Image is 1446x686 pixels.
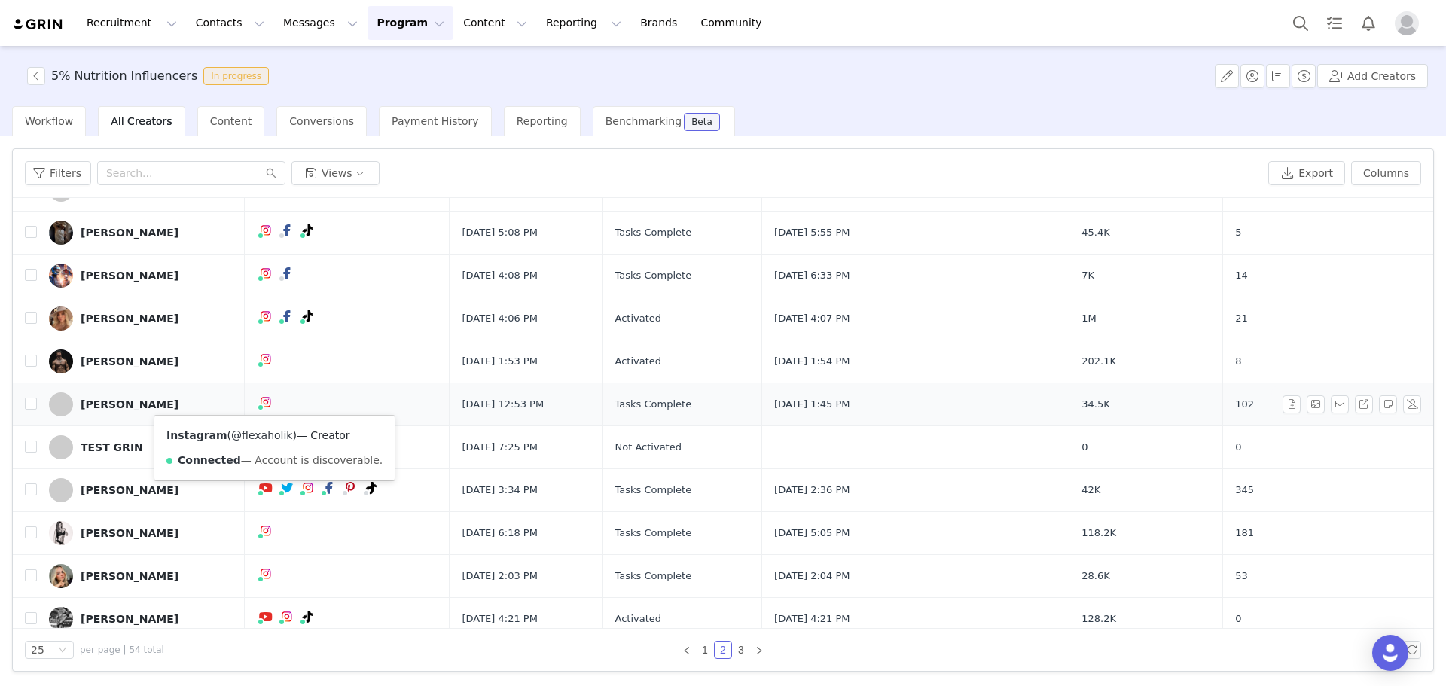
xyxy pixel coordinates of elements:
button: Notifications [1352,6,1385,40]
div: [PERSON_NAME] [81,613,178,625]
div: Beta [691,117,712,127]
span: [DATE] 5:08 PM [462,225,537,240]
img: ed31aea4-4ea5-4782-9df3-05578c6089db.jpg [49,264,73,288]
button: Filters [25,161,91,185]
button: Columns [1351,161,1421,185]
img: instagram.svg [302,482,314,494]
span: Payment History [392,115,479,127]
span: 202.1K [1081,354,1116,369]
span: [DATE] 4:21 PM [462,611,537,627]
span: — Account is discoverable. [241,454,383,466]
span: Tasks Complete [615,397,692,412]
button: Contacts [187,6,273,40]
span: Activated [615,354,662,369]
span: Activated [615,611,662,627]
img: ed2427fc-de3f-4330-942b-d466cdbbf856.jpg [49,607,73,631]
span: 102 [1235,397,1254,412]
span: 34.5K [1081,397,1109,412]
input: Search... [97,161,285,185]
span: [DATE] 6:18 PM [462,526,537,541]
img: instagram.svg [260,224,272,236]
span: [DATE] 2:36 PM [774,483,850,498]
span: 5 [1235,225,1241,240]
img: instagram.svg [260,310,272,322]
div: 25 [31,642,44,658]
span: 28.6K [1081,569,1109,584]
span: — Creator [297,429,350,441]
li: 2 [714,641,732,659]
li: 1 [696,641,714,659]
img: instagram.svg [260,353,272,365]
span: [DATE] 7:25 PM [462,440,537,455]
img: instagram.svg [260,568,272,580]
img: instagram.svg [260,267,272,279]
span: 14 [1235,268,1248,283]
span: 0 [1235,440,1241,455]
span: [DATE] 12:53 PM [462,397,544,412]
div: [PERSON_NAME] [81,484,178,496]
button: Recruitment [78,6,186,40]
a: [PERSON_NAME] [49,607,233,631]
a: [PERSON_NAME] [49,392,233,416]
a: [PERSON_NAME] [49,564,233,588]
button: Search [1284,6,1317,40]
button: Views [291,161,380,185]
span: 42K [1081,483,1100,498]
span: per page | 54 total [80,643,164,657]
a: [PERSON_NAME] [49,306,233,331]
div: [PERSON_NAME] [81,270,178,282]
span: 128.2K [1081,611,1116,627]
span: Tasks Complete [615,526,692,541]
span: Tasks Complete [615,483,692,498]
span: [object Object] [27,67,275,85]
button: Export [1268,161,1345,185]
img: instagram.svg [260,396,272,408]
img: 5db4da33-39f9-49b5-945b-7de52c79b50d.jpg [49,349,73,373]
span: Conversions [289,115,354,127]
span: [DATE] 2:04 PM [774,569,850,584]
a: [PERSON_NAME] [49,264,233,288]
span: Not Activated [615,440,682,455]
button: Add Creators [1317,64,1428,88]
span: In progress [203,67,269,85]
img: instagram.svg [281,611,293,623]
img: cd75c43e-5042-412d-a85f-4aeb62c96a0a.jpg [49,564,73,588]
span: [DATE] 4:08 PM [462,268,537,283]
img: grin logo [12,17,65,32]
div: [PERSON_NAME] [81,570,178,582]
span: ( ) [227,429,297,441]
span: 1M [1081,311,1097,326]
div: [PERSON_NAME] [81,227,178,239]
a: [PERSON_NAME] [49,478,233,502]
span: 7K [1081,268,1094,283]
span: [DATE] 1:53 PM [462,354,537,369]
span: [DATE] 2:03 PM [462,569,537,584]
a: Brands [631,6,691,40]
span: [DATE] 6:33 PM [774,268,850,283]
span: [DATE] 5:55 PM [774,225,850,240]
img: placeholder-profile.jpg [1395,11,1419,35]
a: [PERSON_NAME] [49,221,233,245]
i: icon: left [682,646,691,655]
img: instagram.svg [260,525,272,537]
img: cb039836-efa9-4a98-a7c8-fc19b0b18fb4.jpg [49,521,73,545]
a: [PERSON_NAME] [49,521,233,545]
div: [PERSON_NAME] [81,355,178,367]
div: [PERSON_NAME] [81,313,178,325]
span: Content [210,115,252,127]
span: Reporting [517,115,568,127]
span: Workflow [25,115,73,127]
span: 21 [1235,311,1248,326]
div: TEST GRIN [81,441,143,453]
span: [DATE] 5:05 PM [774,526,850,541]
img: 4ef708e8-e472-4d3c-b9d3-e7b8604fe9c0.jpg [49,221,73,245]
button: Messages [274,6,367,40]
strong: Connected [178,454,241,466]
span: Tasks Complete [615,569,692,584]
span: 181 [1235,526,1254,541]
span: 45.4K [1081,225,1109,240]
div: [PERSON_NAME] [81,527,178,539]
span: Benchmarking [606,115,682,127]
span: Tasks Complete [615,225,692,240]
